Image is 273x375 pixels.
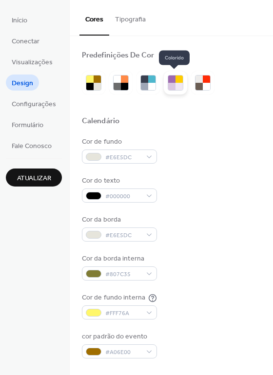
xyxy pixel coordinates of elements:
[82,254,155,264] div: Cor da borda interna
[6,116,49,132] a: Formulário
[82,176,155,186] div: Cor do texto
[105,347,141,357] span: #A06E00
[105,230,141,241] span: #E6E5DC
[82,116,119,127] div: Calendário
[82,332,155,342] div: cor padrão do evento
[6,12,33,28] a: Início
[105,152,141,163] span: #E6E5DC
[6,137,58,153] a: Fale Conosco
[12,16,27,26] span: Início
[82,51,154,61] div: Predefinições De Cor
[12,57,53,68] span: Visualizações
[159,51,190,65] span: Colorido
[6,75,39,91] a: Design
[17,173,51,184] span: Atualizar
[6,169,62,187] button: Atualizar
[12,141,52,151] span: Fale Conosco
[105,269,141,280] span: #807C35
[82,215,155,225] div: Cor da borda
[12,120,43,131] span: Formulário
[82,137,155,147] div: Cor de fundo
[6,54,58,70] a: Visualizações
[12,37,39,47] span: Conectar
[82,293,146,303] div: Cor de fundo interna
[6,95,62,112] a: Configurações
[105,191,141,202] span: #000000
[12,78,33,89] span: Design
[105,308,141,319] span: #FFF76A
[6,33,45,49] a: Conectar
[12,99,56,110] span: Configurações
